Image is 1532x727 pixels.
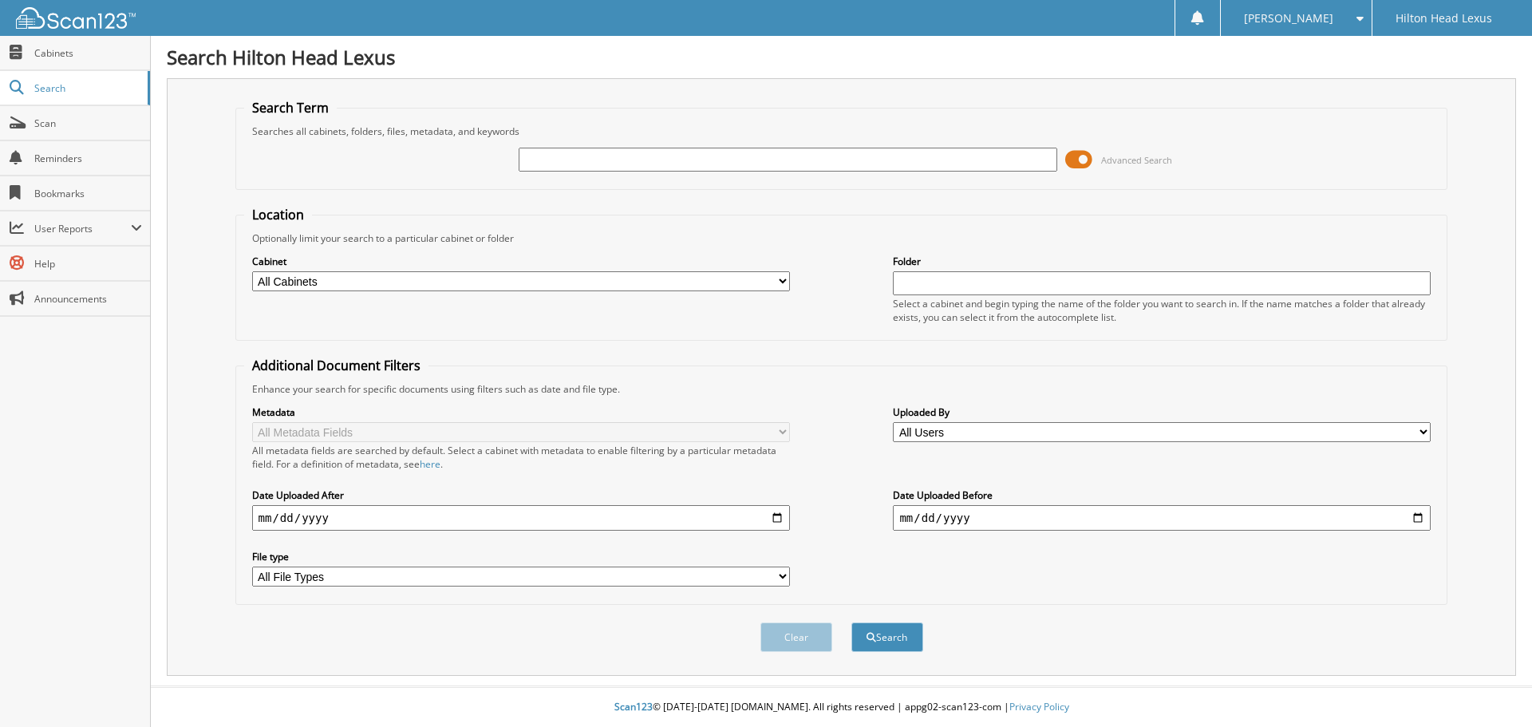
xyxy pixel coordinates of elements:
[167,44,1516,70] h1: Search Hilton Head Lexus
[1101,154,1172,166] span: Advanced Search
[252,405,790,419] label: Metadata
[252,255,790,268] label: Cabinet
[34,187,142,200] span: Bookmarks
[760,622,832,652] button: Clear
[614,700,653,713] span: Scan123
[244,382,1439,396] div: Enhance your search for specific documents using filters such as date and file type.
[34,292,142,306] span: Announcements
[34,117,142,130] span: Scan
[893,505,1431,531] input: end
[16,7,136,29] img: scan123-logo-white.svg
[244,231,1439,245] div: Optionally limit your search to a particular cabinet or folder
[252,505,790,531] input: start
[244,357,428,374] legend: Additional Document Filters
[1396,14,1492,23] span: Hilton Head Lexus
[34,46,142,60] span: Cabinets
[1009,700,1069,713] a: Privacy Policy
[244,124,1439,138] div: Searches all cabinets, folders, files, metadata, and keywords
[244,206,312,223] legend: Location
[893,405,1431,419] label: Uploaded By
[252,550,790,563] label: File type
[34,81,140,95] span: Search
[34,222,131,235] span: User Reports
[893,488,1431,502] label: Date Uploaded Before
[420,457,440,471] a: here
[34,152,142,165] span: Reminders
[893,297,1431,324] div: Select a cabinet and begin typing the name of the folder you want to search in. If the name match...
[851,622,923,652] button: Search
[893,255,1431,268] label: Folder
[252,488,790,502] label: Date Uploaded After
[151,688,1532,727] div: © [DATE]-[DATE] [DOMAIN_NAME]. All rights reserved | appg02-scan123-com |
[244,99,337,117] legend: Search Term
[1244,14,1333,23] span: [PERSON_NAME]
[34,257,142,271] span: Help
[1452,650,1532,727] iframe: Chat Widget
[252,444,790,471] div: All metadata fields are searched by default. Select a cabinet with metadata to enable filtering b...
